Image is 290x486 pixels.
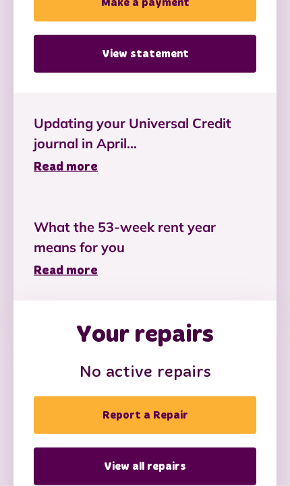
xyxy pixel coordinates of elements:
[34,217,256,257] span: What the 53-week rent year means for you
[34,448,256,485] a: View all repairs
[34,161,98,173] span: Read more
[34,321,256,350] h2: Your repairs
[34,265,98,277] span: Read more
[34,363,256,383] h3: No active repairs
[34,217,256,280] a: What the 53-week rent year means for you Read more
[34,396,256,434] a: Report a Repair
[34,35,256,73] a: View statement
[34,113,256,177] a: Updating your Universal Credit journal in April... Read more
[34,113,256,154] span: Updating your Universal Credit journal in April...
